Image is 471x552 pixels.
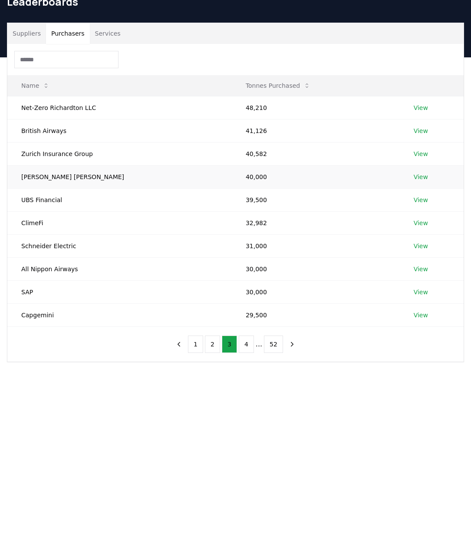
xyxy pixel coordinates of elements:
td: 32,982 [232,211,400,234]
button: previous page [171,336,186,353]
a: View [414,265,428,273]
td: SAP [7,280,232,303]
td: Capgemini [7,303,232,326]
td: ClimeFi [7,211,232,234]
td: UBS Financial [7,188,232,211]
td: 30,000 [232,257,400,280]
a: View [414,196,428,204]
a: View [414,173,428,181]
button: next page [285,336,300,353]
td: 30,000 [232,280,400,303]
td: 48,210 [232,96,400,119]
button: 1 [188,336,203,353]
a: View [414,103,428,112]
td: 40,582 [232,142,400,165]
td: Schneider Electric [7,234,232,257]
a: View [414,288,428,296]
button: 52 [264,336,283,353]
td: 40,000 [232,165,400,188]
li: ... [256,339,262,349]
button: 3 [222,336,237,353]
td: Zurich Insurance Group [7,142,232,165]
a: View [414,126,428,135]
button: 2 [205,336,220,353]
a: View [414,150,428,158]
td: 39,500 [232,188,400,211]
td: [PERSON_NAME] [PERSON_NAME] [7,165,232,188]
button: Purchasers [46,23,90,44]
button: Tonnes Purchased [239,77,317,94]
button: Name [14,77,56,94]
button: 4 [239,336,254,353]
td: 31,000 [232,234,400,257]
a: View [414,242,428,250]
a: View [414,311,428,319]
button: Suppliers [7,23,46,44]
button: Services [90,23,126,44]
td: 29,500 [232,303,400,326]
a: View [414,219,428,227]
td: All Nippon Airways [7,257,232,280]
td: British Airways [7,119,232,142]
td: 41,126 [232,119,400,142]
td: Net-Zero Richardton LLC [7,96,232,119]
